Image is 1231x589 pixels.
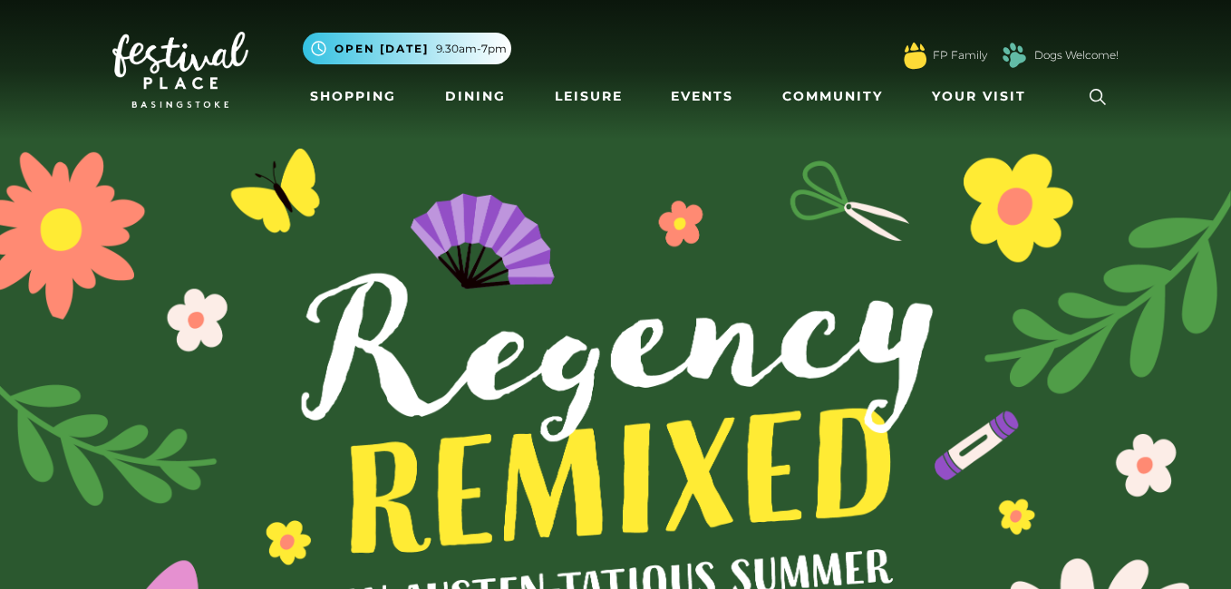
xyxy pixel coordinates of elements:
span: Open [DATE] [334,41,429,57]
button: Open [DATE] 9.30am-7pm [303,33,511,64]
a: Events [664,80,741,113]
a: Dogs Welcome! [1034,47,1119,63]
span: 9.30am-7pm [436,41,507,57]
a: Dining [438,80,513,113]
a: Leisure [548,80,630,113]
a: FP Family [933,47,987,63]
a: Shopping [303,80,403,113]
img: Festival Place Logo [112,32,248,108]
a: Community [775,80,890,113]
span: Your Visit [932,87,1026,106]
a: Your Visit [925,80,1042,113]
